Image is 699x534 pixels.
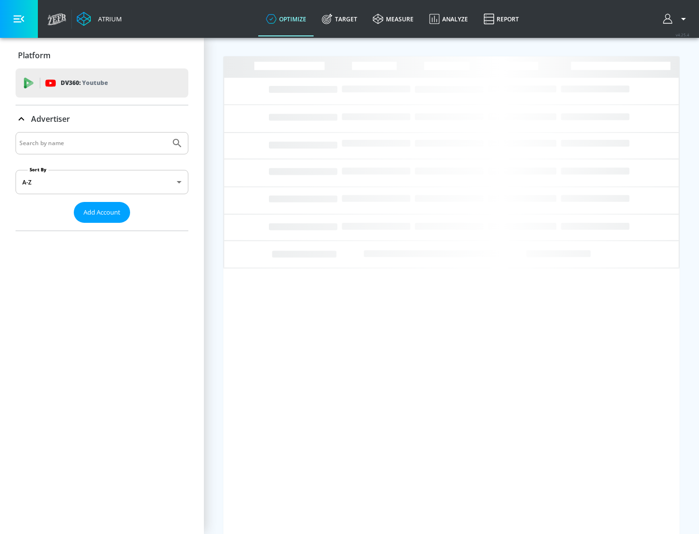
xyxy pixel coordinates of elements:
[16,170,188,194] div: A-Z
[61,78,108,88] p: DV360:
[74,202,130,223] button: Add Account
[82,78,108,88] p: Youtube
[31,114,70,124] p: Advertiser
[16,42,188,69] div: Platform
[365,1,421,36] a: measure
[19,137,166,150] input: Search by name
[258,1,314,36] a: optimize
[314,1,365,36] a: Target
[18,50,50,61] p: Platform
[16,105,188,133] div: Advertiser
[16,132,188,231] div: Advertiser
[16,223,188,231] nav: list of Advertiser
[676,32,689,37] span: v 4.25.4
[476,1,527,36] a: Report
[28,167,49,173] label: Sort By
[421,1,476,36] a: Analyze
[83,207,120,218] span: Add Account
[94,15,122,23] div: Atrium
[16,68,188,98] div: DV360: Youtube
[77,12,122,26] a: Atrium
